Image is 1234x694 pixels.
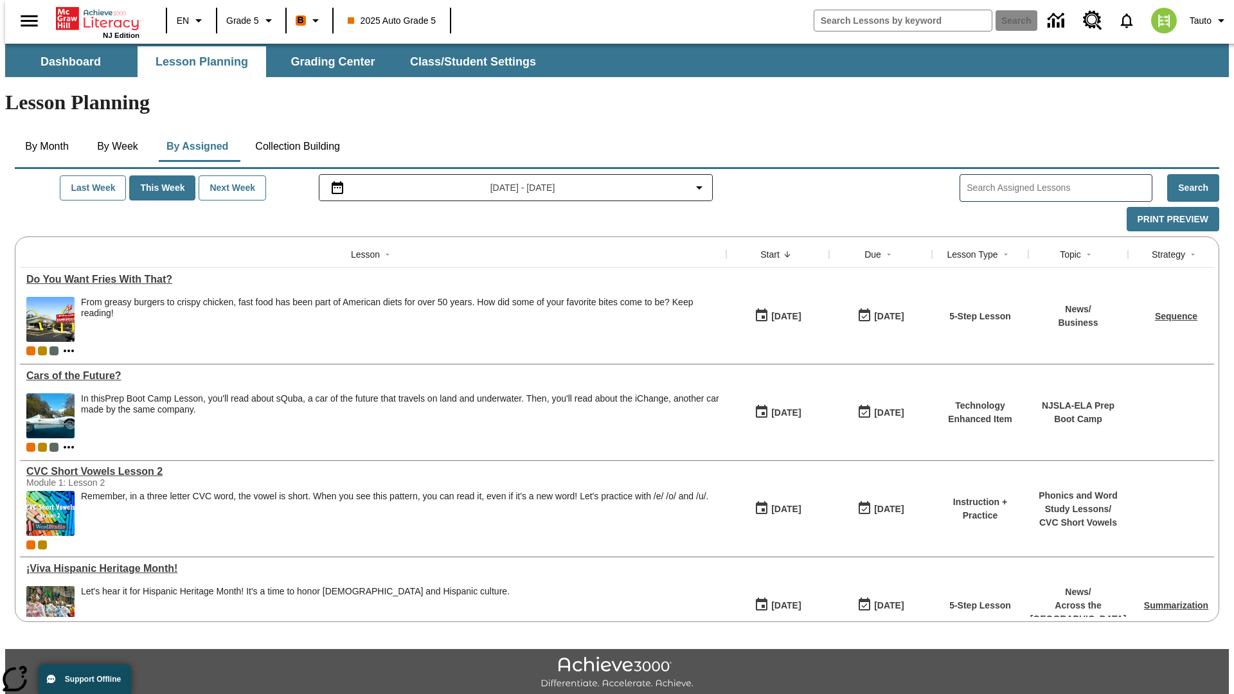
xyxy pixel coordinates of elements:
a: Do You Want Fries With That?, Lessons [26,274,720,285]
img: CVC Short Vowels Lesson 2. [26,491,75,536]
div: Lesson Type [947,248,997,261]
button: Sort [380,247,395,262]
button: Sort [998,247,1014,262]
button: 10/07/25: Last day the lesson can be accessed [853,593,908,618]
span: EN [177,14,189,28]
a: Sequence [1155,311,1197,321]
p: Phonics and Word Study Lessons / [1035,489,1122,516]
button: Dashboard [6,46,135,77]
input: search field [814,10,992,31]
button: 10/09/25: First time the lesson was available [750,400,805,425]
button: By Week [85,131,150,162]
img: High-tech automobile treading water. [26,393,75,438]
div: New 2025 class [38,443,47,452]
div: [DATE] [771,308,801,325]
div: [DATE] [771,501,801,517]
div: [DATE] [771,598,801,614]
div: SubNavbar [5,44,1229,77]
div: ¡Viva Hispanic Heritage Month! [26,563,720,574]
div: SubNavbar [5,46,548,77]
input: Search Assigned Lessons [967,179,1152,197]
a: CVC Short Vowels Lesson 2, Lessons [26,466,720,477]
button: 10/08/25: Last day the lesson can be accessed [853,497,908,521]
span: B [298,12,304,28]
button: Language: EN, Select a language [171,9,212,32]
div: Current Class [26,346,35,355]
div: New 2025 class [38,540,47,549]
button: Profile/Settings [1185,9,1234,32]
span: NJ Edition [103,31,139,39]
p: 5-Step Lesson [949,310,1011,323]
span: OL 2025 Auto Grade 6 [49,346,58,355]
a: ¡Viva Hispanic Heritage Month! , Lessons [26,563,720,574]
span: Grade 5 [226,14,259,28]
button: Sort [1081,247,1096,262]
img: A photograph of Hispanic women participating in a parade celebrating Hispanic culture. The women ... [26,586,75,631]
p: CVC Short Vowels [1035,516,1122,529]
button: This Week [129,175,195,200]
div: Remember, in a three letter CVC word, the vowel is short. When you see this pattern, you can read... [81,491,708,536]
div: Cars of the Future? [26,370,720,382]
button: By Month [15,131,79,162]
button: Sort [1185,247,1201,262]
div: Topic [1060,248,1081,261]
div: From greasy burgers to crispy chicken, fast food has been part of American diets for over 50 year... [81,297,720,319]
testabrev: Prep Boot Camp Lesson, you'll read about sQuba, a car of the future that travels on land and unde... [81,393,719,414]
button: Grading Center [269,46,397,77]
button: Show more classes [61,440,76,455]
svg: Collapse Date Range Filter [692,180,707,195]
button: Boost Class color is orange. Change class color [291,9,328,32]
div: Current Class [26,540,35,549]
div: Start [760,248,780,261]
p: Technology Enhanced Item [938,399,1022,426]
button: 08/01/26: Last day the lesson can be accessed [853,400,908,425]
button: 10/09/25: First time the lesson was available [750,304,805,328]
h1: Lesson Planning [5,91,1229,114]
div: Current Class [26,443,35,452]
a: Summarization [1144,600,1208,610]
button: Collection Building [245,131,350,162]
button: Show more classes [61,343,76,359]
a: Home [56,6,139,31]
div: OL 2025 Auto Grade 6 [49,443,58,452]
button: Lesson Planning [138,46,266,77]
span: Class/Student Settings [410,55,536,69]
p: 5-Step Lesson [949,599,1011,612]
p: NJSLA-ELA Prep Boot Camp [1035,399,1122,426]
button: Last Week [60,175,126,200]
p: Across the [GEOGRAPHIC_DATA] [1030,599,1127,626]
p: News / [1030,585,1127,599]
div: Lesson [351,248,380,261]
span: Dashboard [40,55,101,69]
div: New 2025 class [38,346,47,355]
button: 10/08/25: First time the lesson was available [750,497,805,521]
span: Lesson Planning [156,55,248,69]
p: Remember, in a three letter CVC word, the vowel is short. When you see this pattern, you can read... [81,491,708,502]
a: Resource Center, Will open in new tab [1075,3,1110,38]
div: Home [56,4,139,39]
div: CVC Short Vowels Lesson 2 [26,466,720,477]
div: Due [864,248,881,261]
span: [DATE] - [DATE] [490,181,555,195]
a: Data Center [1040,3,1075,39]
div: Let's hear it for Hispanic Heritage Month! It's a time to honor Hispanic Americans and Hispanic c... [81,586,510,631]
div: Let's hear it for Hispanic Heritage Month! It's a time to honor [DEMOGRAPHIC_DATA] and Hispanic c... [81,586,510,597]
a: Notifications [1110,4,1143,37]
div: In this Prep Boot Camp Lesson, you'll read about sQuba, a car of the future that travels on land ... [81,393,720,438]
button: Sort [780,247,795,262]
div: From greasy burgers to crispy chicken, fast food has been part of American diets for over 50 year... [81,297,720,342]
button: 10/09/25: Last day the lesson can be accessed [853,304,908,328]
a: Cars of the Future? , Lessons [26,370,720,382]
div: [DATE] [874,405,904,421]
